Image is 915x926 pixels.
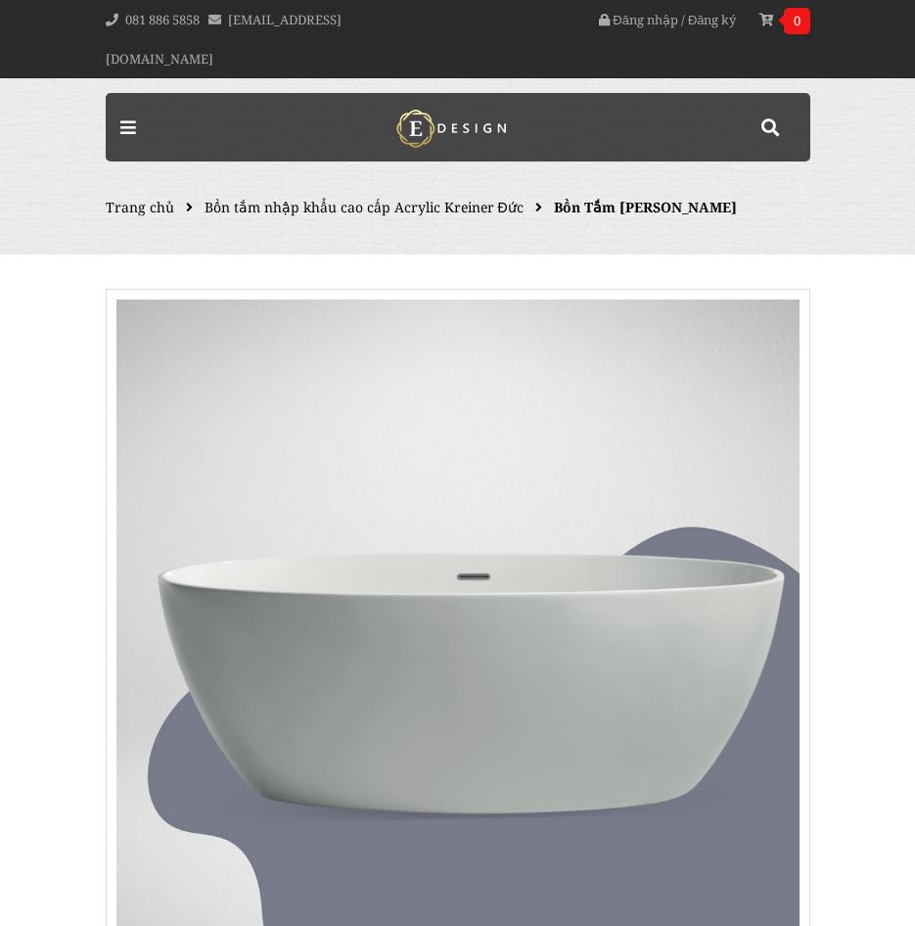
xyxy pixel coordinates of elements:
[681,11,685,28] span: /
[554,198,737,216] span: Bồn Tắm [PERSON_NAME]
[205,198,524,216] a: Bồn tắm nhập khẩu cao cấp Acrylic Kreiner Đức
[784,8,810,34] span: 0
[380,109,526,148] img: logo Kreiner Germany - Edesign Interior
[125,11,200,28] a: 081 886 5858
[106,198,174,216] a: Trang chủ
